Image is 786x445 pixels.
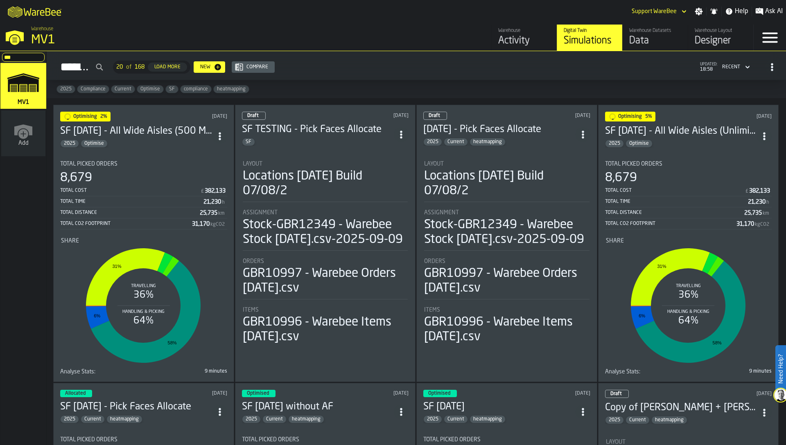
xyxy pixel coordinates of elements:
[470,416,505,422] span: heatmapping
[605,401,757,414] div: Copy of Gavin + Aaron 12/09/25
[605,369,687,375] div: Title
[423,400,576,414] h3: SF [DATE]
[61,416,79,422] span: 2025
[424,161,589,202] div: stat-Layout
[626,417,649,423] span: Current
[61,238,79,244] span: Share
[243,169,408,198] div: Locations [DATE] Build 07/08/2
[243,258,408,265] div: Title
[605,417,623,423] span: 2025
[722,64,740,70] div: DropdownMenuValue-4
[60,400,212,414] div: SF 19/09/25 - Pick Faces Allocate
[424,139,442,145] span: 2025
[700,62,717,67] span: updated:
[423,436,590,443] div: Title
[151,64,184,70] div: Load More
[60,369,142,375] div: Title
[1,110,45,158] a: link-to-/wh/new
[748,199,766,205] div: Stat Value
[201,189,204,194] span: £
[242,416,260,422] span: 2025
[242,436,409,443] div: Title
[243,209,408,216] div: Title
[424,161,444,167] span: Layout
[60,390,92,397] div: status-3 2
[424,209,589,251] div: stat-Assignment
[605,112,655,121] div: status-1 2
[416,105,597,382] div: ItemListCard-DashboardItemContainer
[524,391,590,396] div: Updated: 19/09/2025, 02:43:57 Created: 19/09/2025, 01:52:14
[214,86,249,92] span: heatmapping
[745,189,748,194] span: £
[424,307,589,313] div: Title
[243,258,264,265] span: Orders
[598,105,779,382] div: ItemListCard-DashboardItemContainer
[423,400,576,414] div: SF 19/09/25
[81,416,104,422] span: Current
[424,209,589,216] div: Title
[605,390,629,398] div: status-0 2
[343,391,409,396] div: Updated: 22/09/2025, 01:19:01 Created: 19/09/2025, 17:54:19
[232,61,275,73] button: button-Compare
[242,400,394,414] div: SF 19/09/25 without AF
[107,416,142,422] span: heatmapping
[53,105,234,382] div: ItemListCard-DashboardItemContainer
[605,171,637,185] div: 8,679
[242,153,409,346] section: card-SimulationDashboardCard-draft
[519,113,590,119] div: Updated: 23/09/2025, 17:44:06 Created: 23/09/2025, 16:40:02
[752,7,786,16] label: button-toggle-Ask AI
[169,114,227,119] div: Updated: 23/09/2025, 17:54:54 Created: 23/09/2025, 15:38:51
[423,390,457,397] div: status-3 2
[192,221,210,227] div: Stat Value
[605,210,745,216] div: Total Distance
[618,114,642,119] span: Optimising
[423,112,447,120] div: status-0 2
[243,209,278,216] span: Assignment
[605,154,772,375] section: card-SimulationDashboardCard-optimising
[60,400,212,414] h3: SF [DATE] - Pick Faces Allocate
[242,436,299,443] span: Total Picked Orders
[423,123,576,136] div: 23/09/25 - Pick Faces Allocate
[205,188,226,194] div: Stat Value
[424,416,442,422] span: 2025
[31,26,53,32] span: Warehouse
[652,417,687,423] span: heatmapping
[564,34,616,47] div: Simulations
[166,86,178,92] span: SF
[194,61,225,73] button: button-New
[605,161,772,167] div: Title
[235,105,416,382] div: ItemListCard-DashboardItemContainer
[218,211,225,216] span: km
[210,222,225,227] span: kgCO2
[688,25,753,51] a: link-to-/wh/i/3ccf57d1-1e0c-4a81-a3bb-c2011c5f0d50/designer
[61,141,79,146] span: 2025
[424,258,445,265] span: Orders
[736,221,754,227] div: Stat Value
[605,199,748,205] div: Total Time
[16,99,31,106] span: MV1
[606,238,771,244] div: Title
[110,61,194,74] div: ButtonLoadMore-Load More-Prev-First-Last
[701,391,772,397] div: Updated: 16/09/2025, 13:57:03 Created: 16/09/2025, 13:57:03
[765,7,783,16] span: Ask AI
[424,258,589,265] div: Title
[444,139,468,145] span: Current
[423,153,590,346] section: card-SimulationDashboardCard-draft
[116,64,123,70] span: 20
[564,28,616,34] div: Digital Twin
[242,390,276,397] div: status-3 2
[243,266,408,296] div: GBR10997 - Warebee Orders [DATE].csv
[498,28,550,34] div: Warehouse
[470,139,505,145] span: heatmapping
[61,238,226,244] div: Title
[243,161,262,167] span: Layout
[243,307,408,313] div: Title
[610,391,622,396] span: Draft
[700,67,717,72] span: 18:58
[247,113,259,118] span: Draft
[695,28,747,34] div: Warehouse Layout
